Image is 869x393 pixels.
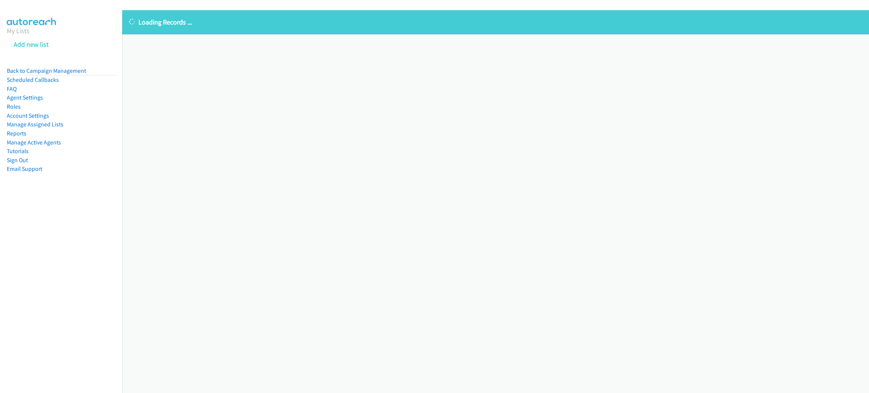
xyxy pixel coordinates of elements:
a: Tutorials [7,147,29,155]
a: Agent Settings [7,94,43,101]
a: Back to Campaign Management [7,67,86,74]
a: Roles [7,103,21,110]
a: Email Support [7,165,42,172]
a: Reports [7,130,26,137]
a: Manage Assigned Lists [7,121,63,128]
p: Loading Records ... [129,17,862,27]
a: Add new list [14,40,49,49]
a: FAQ [7,85,17,92]
a: Manage Active Agents [7,139,61,146]
a: My Lists [7,26,29,35]
a: Scheduled Callbacks [7,76,59,83]
a: Sign Out [7,157,28,164]
a: Account Settings [7,112,49,119]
